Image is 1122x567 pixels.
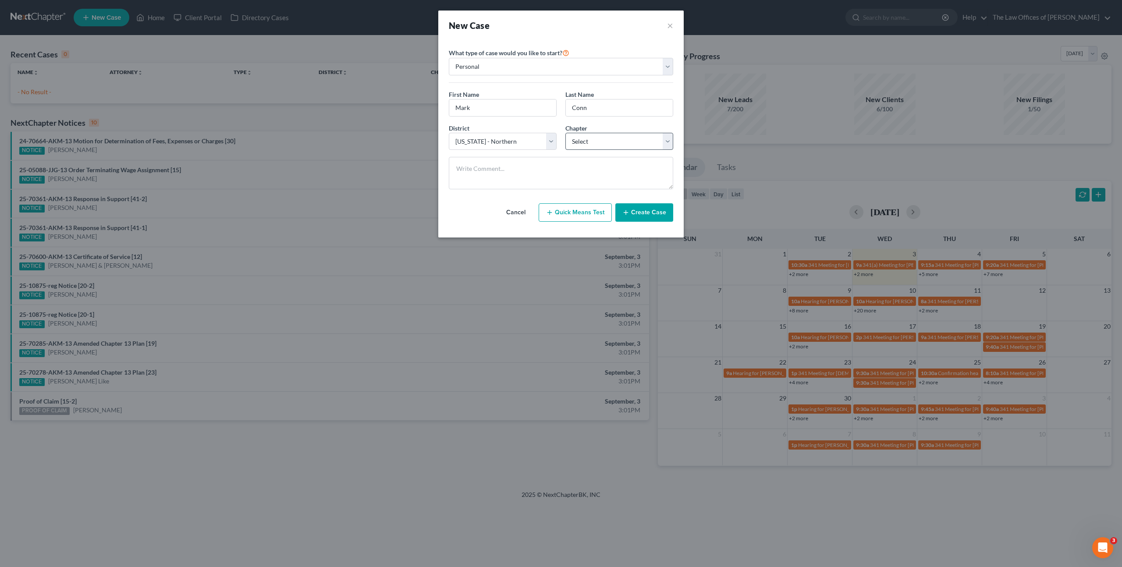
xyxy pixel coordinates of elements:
[615,203,673,222] button: Create Case
[449,47,569,58] label: What type of case would you like to start?
[565,124,587,132] span: Chapter
[1092,537,1113,558] iframe: Intercom live chat
[449,99,556,116] input: Enter First Name
[449,20,490,31] strong: New Case
[497,204,535,221] button: Cancel
[449,124,469,132] span: District
[539,203,612,222] button: Quick Means Test
[566,99,673,116] input: Enter Last Name
[667,19,673,32] button: ×
[565,91,594,98] span: Last Name
[1110,537,1117,544] span: 3
[449,91,479,98] span: First Name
